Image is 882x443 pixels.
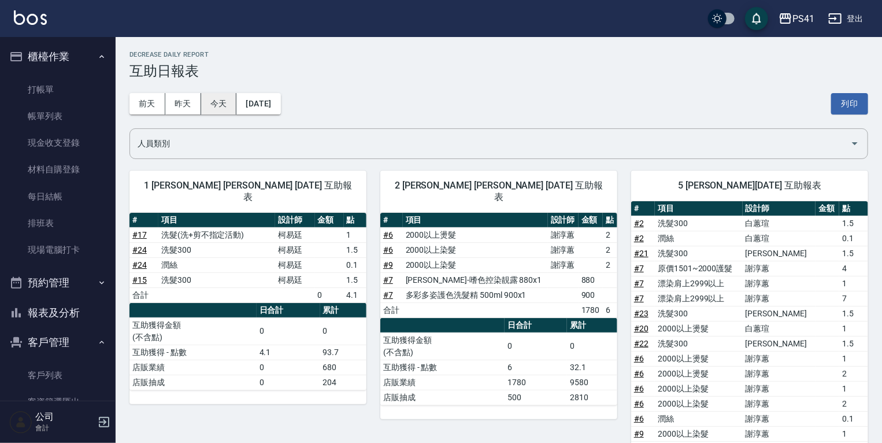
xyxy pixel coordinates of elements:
td: 柯易廷 [275,242,314,257]
td: 潤絲 [655,231,742,246]
button: [DATE] [236,93,280,115]
td: 0.1 [839,411,868,426]
button: Open [846,134,864,153]
td: 謝淳蕙 [743,261,816,276]
td: 店販抽成 [129,375,257,390]
td: 洗髮300 [158,242,275,257]
table: a dense table [129,213,366,303]
th: 日合計 [505,318,567,333]
h3: 互助日報表 [129,63,868,79]
a: #7 [634,294,644,303]
a: #6 [634,354,644,363]
td: 6 [505,360,567,375]
a: #6 [634,384,644,393]
td: 潤絲 [158,257,275,272]
a: #9 [634,429,644,438]
a: 現場電腦打卡 [5,237,111,263]
th: # [380,213,403,228]
th: 項目 [655,201,742,216]
td: 潤絲 [655,411,742,426]
td: 洗髮300 [158,272,275,287]
a: #7 [634,264,644,273]
a: #7 [634,279,644,288]
td: 白蕙瑄 [743,321,816,336]
td: 2000以上燙髮 [655,351,742,366]
td: 4 [839,261,868,276]
td: 0 [320,318,366,345]
a: 現金收支登錄 [5,130,111,156]
td: [PERSON_NAME]-嗜色控染靚露 880x1 [403,272,548,287]
td: 32.1 [567,360,617,375]
td: 0.1 [344,257,366,272]
td: 店販抽成 [380,390,505,405]
a: #6 [634,414,644,423]
button: 今天 [201,93,237,115]
button: 前天 [129,93,165,115]
td: 謝淳蕙 [743,426,816,441]
a: #20 [634,324,648,333]
td: 2000以上染髮 [403,257,548,272]
td: 柯易廷 [275,227,314,242]
table: a dense table [380,318,617,405]
th: # [129,213,158,228]
td: 漂染肩上2999以上 [655,291,742,306]
a: #7 [383,275,393,285]
td: 1.5 [839,306,868,321]
td: [PERSON_NAME] [743,306,816,321]
button: 列印 [831,93,868,115]
td: 2000以上燙髮 [655,321,742,336]
td: 6 [603,302,617,318]
td: 原價1501~2000護髮 [655,261,742,276]
td: 合計 [380,302,403,318]
td: 0 [505,333,567,360]
td: 93.7 [320,345,366,360]
td: 0 [257,375,320,390]
th: 設計師 [548,213,579,228]
td: 880 [579,272,603,287]
td: 2000以上染髮 [403,242,548,257]
th: 設計師 [275,213,314,228]
td: 1 [839,351,868,366]
a: #24 [132,245,147,254]
td: 洗髮300 [655,246,742,261]
a: 材料自購登錄 [5,156,111,183]
a: #2 [634,234,644,243]
a: 客戶列表 [5,362,111,389]
td: 2 [839,396,868,411]
td: 洗髮(洗+剪不指定活動) [158,227,275,242]
th: 點 [839,201,868,216]
td: [PERSON_NAME] [743,246,816,261]
button: 櫃檯作業 [5,42,111,72]
a: #6 [383,230,393,239]
table: a dense table [380,213,617,318]
td: 1 [839,381,868,396]
button: 預約管理 [5,268,111,298]
td: 柯易廷 [275,257,314,272]
td: 2 [839,366,868,381]
a: #21 [634,249,648,258]
td: 4.1 [344,287,366,302]
td: 多彩多姿護色洗髮精 500ml 900x1 [403,287,548,302]
span: 1 [PERSON_NAME] [PERSON_NAME] [DATE] 互助報表 [143,180,353,203]
td: 店販業績 [380,375,505,390]
a: #17 [132,230,147,239]
th: 累計 [320,303,366,318]
a: 每日結帳 [5,183,111,210]
td: 互助獲得金額 (不含點) [380,333,505,360]
td: 2000以上染髮 [655,396,742,411]
td: 0 [315,287,344,302]
th: # [631,201,655,216]
td: 500 [505,390,567,405]
td: 1.5 [344,242,366,257]
td: 0.1 [839,231,868,246]
button: PS41 [774,7,819,31]
button: 客戶管理 [5,327,111,357]
td: 2000以上染髮 [655,381,742,396]
a: 客資篩選匯出 [5,389,111,415]
td: 0 [257,360,320,375]
td: 1.5 [839,336,868,351]
td: 洗髮300 [655,216,742,231]
th: 累計 [567,318,617,333]
td: 謝淳蕙 [743,291,816,306]
td: 2000以上燙髮 [403,227,548,242]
